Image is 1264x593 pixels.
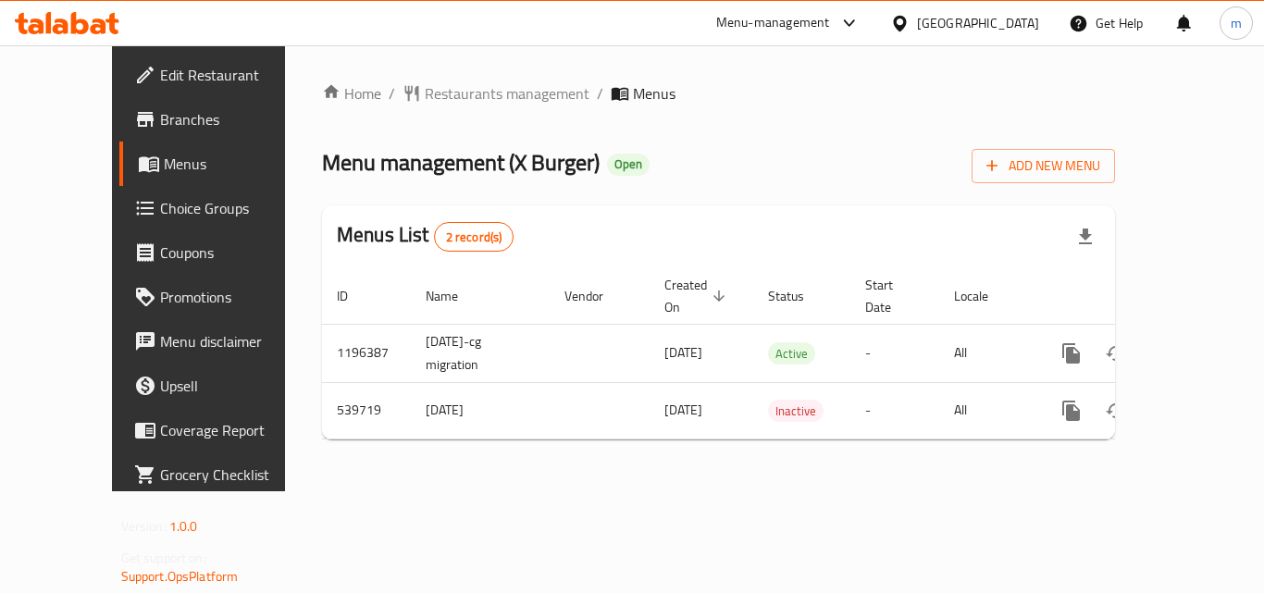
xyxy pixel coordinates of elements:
a: Menu disclaimer [119,319,323,364]
span: Upsell [160,375,308,397]
button: Add New Menu [972,149,1115,183]
td: All [939,324,1035,382]
span: Choice Groups [160,197,308,219]
a: Promotions [119,275,323,319]
td: 1196387 [322,324,411,382]
span: Version: [121,514,167,538]
span: Edit Restaurant [160,64,308,86]
span: Branches [160,108,308,130]
a: Coupons [119,230,323,275]
span: Get support on: [121,546,206,570]
div: Total records count [434,222,514,252]
span: Add New Menu [986,154,1100,178]
span: 1.0.0 [169,514,198,538]
div: Active [768,342,815,364]
button: Change Status [1094,331,1138,376]
li: / [597,82,603,105]
span: Open [607,156,650,172]
button: more [1049,389,1094,433]
div: Menu-management [716,12,830,34]
div: Inactive [768,400,824,422]
span: Inactive [768,401,824,422]
span: Menu disclaimer [160,330,308,352]
span: Status [768,285,828,307]
td: - [850,382,939,439]
td: - [850,324,939,382]
button: Change Status [1094,389,1138,433]
span: Vendor [564,285,627,307]
span: Menus [164,153,308,175]
span: Grocery Checklist [160,463,308,486]
a: Home [322,82,381,105]
div: Open [607,154,650,176]
nav: breadcrumb [322,82,1115,105]
span: Start Date [865,274,917,318]
td: 539719 [322,382,411,439]
span: Created On [664,274,731,318]
span: Coupons [160,241,308,264]
td: All [939,382,1035,439]
a: Branches [119,97,323,142]
div: Export file [1063,215,1108,259]
td: [DATE]-cg migration [411,324,550,382]
a: Upsell [119,364,323,408]
span: 2 record(s) [435,229,514,246]
span: Menus [633,82,675,105]
a: Grocery Checklist [119,452,323,497]
button: more [1049,331,1094,376]
a: Edit Restaurant [119,53,323,97]
span: Active [768,343,815,364]
th: Actions [1035,268,1242,325]
span: [DATE] [664,398,702,422]
span: Coverage Report [160,419,308,441]
span: [DATE] [664,340,702,364]
span: Promotions [160,286,308,308]
table: enhanced table [322,268,1242,439]
span: m [1231,13,1242,33]
span: ID [337,285,372,307]
a: Support.OpsPlatform [121,564,239,588]
span: Name [426,285,482,307]
a: Coverage Report [119,408,323,452]
h2: Menus List [337,221,514,252]
li: / [389,82,395,105]
a: Menus [119,142,323,186]
a: Choice Groups [119,186,323,230]
a: Restaurants management [403,82,589,105]
span: Menu management ( X Burger ) [322,142,600,183]
td: [DATE] [411,382,550,439]
span: Restaurants management [425,82,589,105]
div: [GEOGRAPHIC_DATA] [917,13,1039,33]
span: Locale [954,285,1012,307]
